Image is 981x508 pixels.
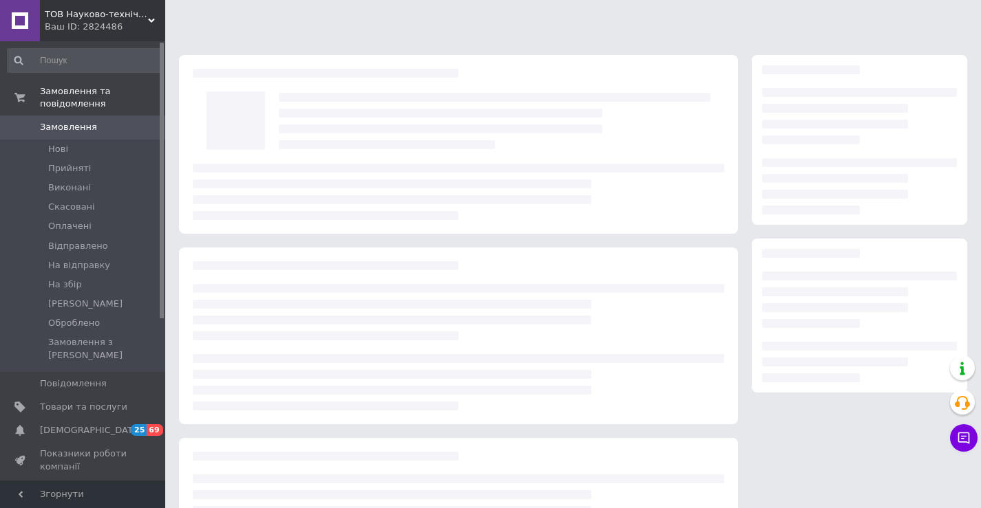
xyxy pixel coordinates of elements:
input: Пошук [7,48,162,73]
span: Товари та послуги [40,401,127,413]
span: [PERSON_NAME] [48,298,123,310]
span: 69 [147,424,162,436]
span: Скасовані [48,201,95,213]
span: Замовлення [40,121,97,133]
span: На відправку [48,259,110,272]
button: Чат з покупцем [950,424,978,452]
span: Показники роботи компанії [40,448,127,472]
span: Оброблено [48,317,100,329]
span: Прийняті [48,162,91,175]
span: Відправлено [48,240,108,252]
span: Замовлення та повідомлення [40,85,165,110]
span: Виконані [48,181,91,194]
div: Ваш ID: 2824486 [45,21,165,33]
span: Оплачені [48,220,92,232]
span: Нові [48,143,68,155]
span: ТОВ Науково-технічний союз [45,8,148,21]
span: Замовлення з [PERSON_NAME] [48,336,161,361]
span: Повідомлення [40,377,107,390]
span: На збір [48,278,82,291]
span: [DEMOGRAPHIC_DATA] [40,424,142,437]
span: 25 [131,424,147,436]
